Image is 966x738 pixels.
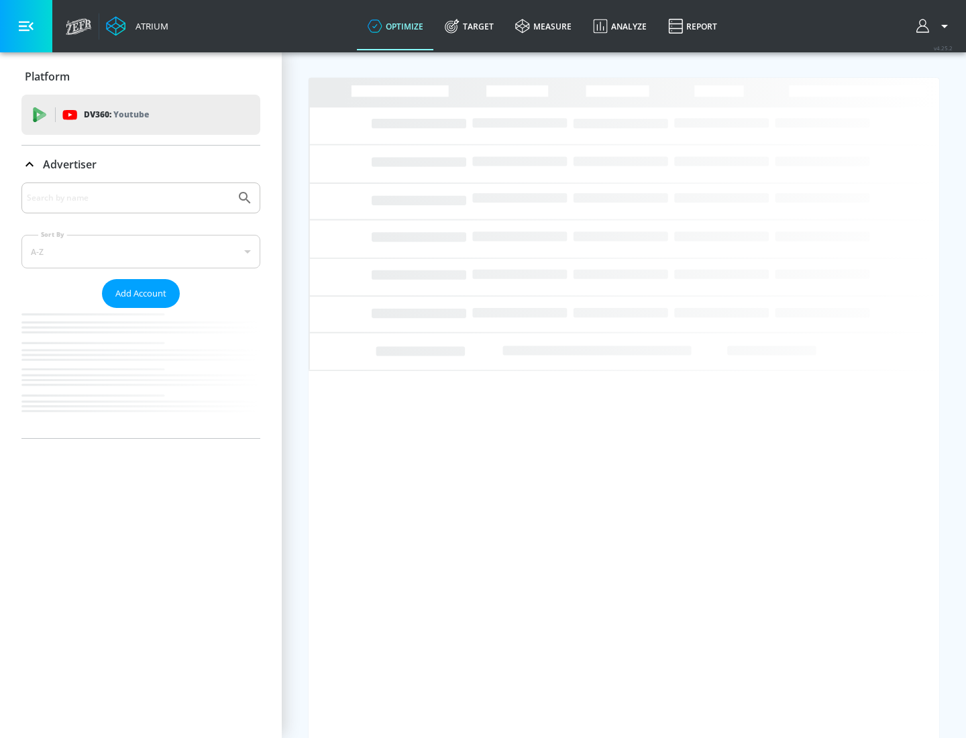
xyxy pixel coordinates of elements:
nav: list of Advertiser [21,308,260,438]
div: DV360: Youtube [21,95,260,135]
label: Sort By [38,230,67,239]
div: Atrium [130,20,168,32]
p: Youtube [113,107,149,121]
a: measure [504,2,582,50]
div: A-Z [21,235,260,268]
a: Analyze [582,2,657,50]
div: Platform [21,58,260,95]
p: Advertiser [43,157,97,172]
a: optimize [357,2,434,50]
input: Search by name [27,189,230,207]
a: Atrium [106,16,168,36]
div: Advertiser [21,146,260,183]
a: Target [434,2,504,50]
p: Platform [25,69,70,84]
p: DV360: [84,107,149,122]
div: Advertiser [21,182,260,438]
span: v 4.25.2 [934,44,953,52]
span: Add Account [115,286,166,301]
button: Add Account [102,279,180,308]
a: Report [657,2,728,50]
